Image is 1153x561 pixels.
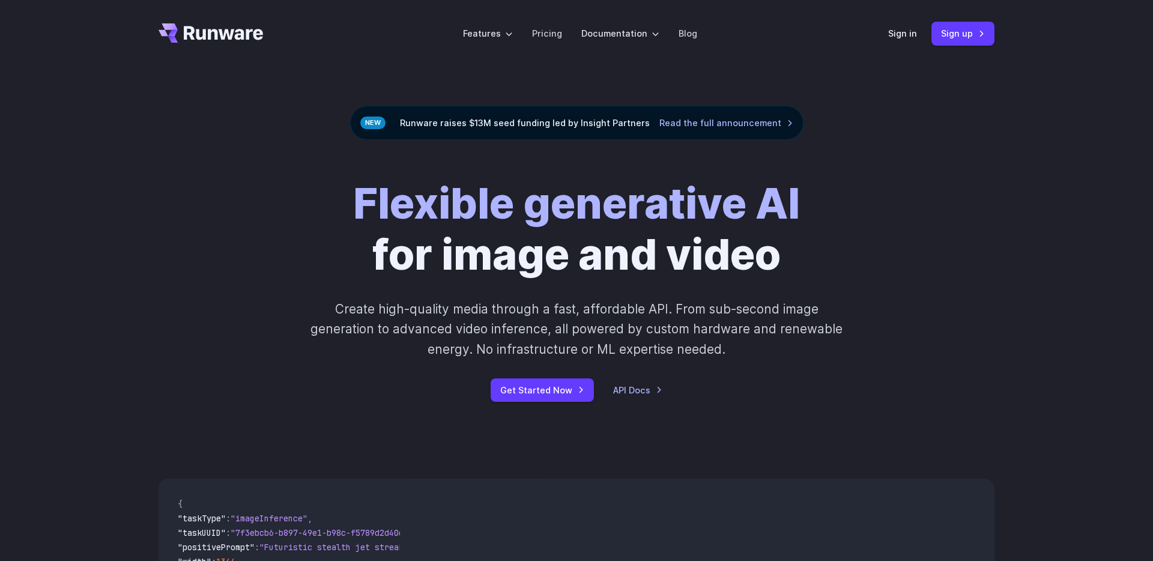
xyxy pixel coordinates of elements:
a: Blog [679,26,697,40]
span: "taskType" [178,513,226,524]
a: Sign up [931,22,994,45]
span: , [307,513,312,524]
div: Runware raises $13M seed funding led by Insight Partners [350,106,803,140]
span: "Futuristic stealth jet streaking through a neon-lit cityscape with glowing purple exhaust" [259,542,697,553]
span: "taskUUID" [178,527,226,538]
span: "7f3ebcb6-b897-49e1-b98c-f5789d2d40d7" [231,527,413,538]
a: Go to / [159,23,263,43]
a: Sign in [888,26,917,40]
a: Get Started Now [491,378,594,402]
span: "positivePrompt" [178,542,255,553]
span: "imageInference" [231,513,307,524]
span: : [255,542,259,553]
a: Pricing [532,26,562,40]
h1: for image and video [353,178,800,280]
strong: Flexible generative AI [353,178,800,229]
span: { [178,499,183,509]
label: Features [463,26,513,40]
p: Create high-quality media through a fast, affordable API. From sub-second image generation to adv... [309,299,844,359]
span: : [226,513,231,524]
a: API Docs [613,383,662,397]
label: Documentation [581,26,659,40]
span: : [226,527,231,538]
a: Read the full announcement [659,116,793,130]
